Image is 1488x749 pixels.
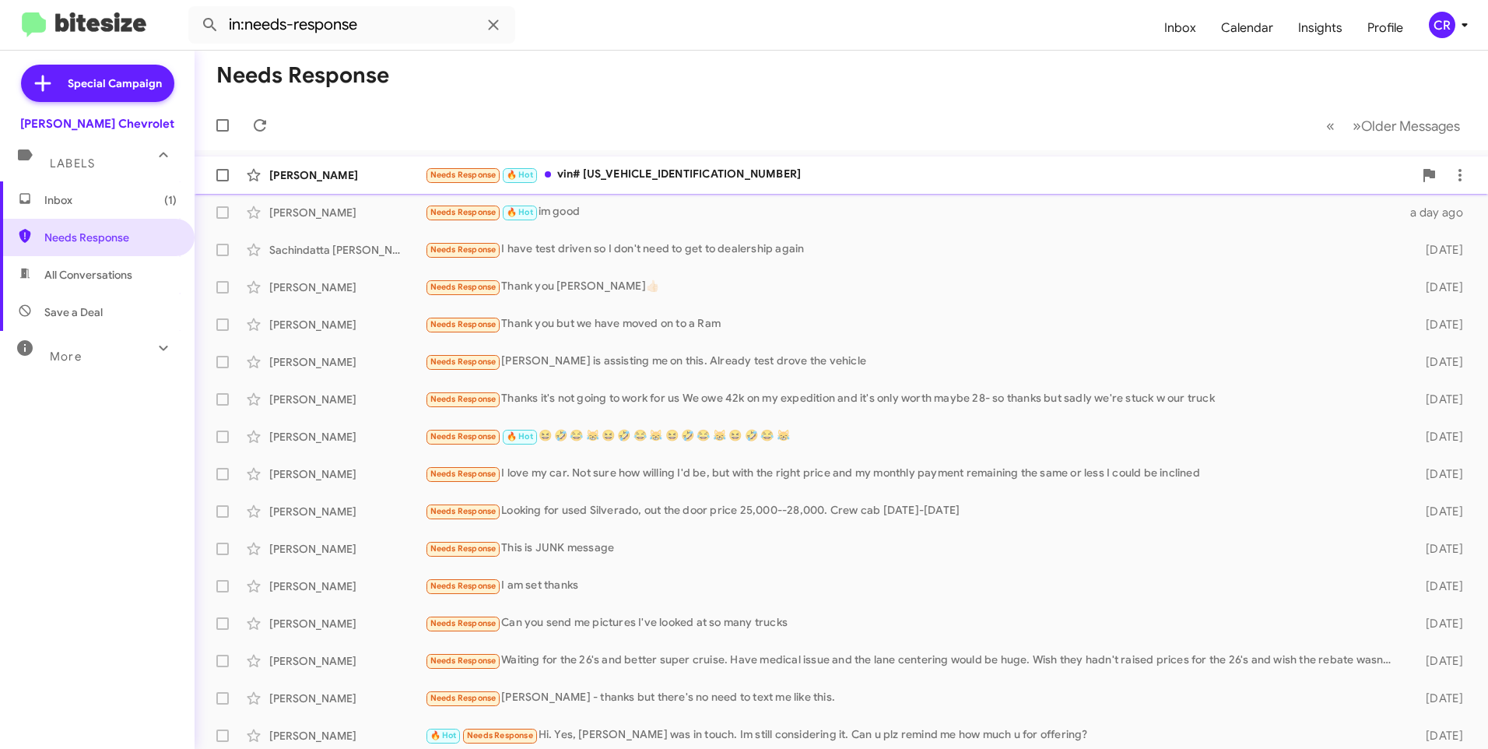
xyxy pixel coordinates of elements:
[1401,616,1476,631] div: [DATE]
[1416,12,1471,38] button: CR
[425,652,1401,670] div: Waiting for the 26's and better super cruise. Have medical issue and the lane centering would be ...
[44,267,132,283] span: All Conversations
[425,278,1401,296] div: Thank you [PERSON_NAME]👍🏻
[425,726,1401,744] div: Hi. Yes, [PERSON_NAME] was in touch. Im still considering it. Can u plz remind me how much u for ...
[269,317,425,332] div: [PERSON_NAME]
[1361,118,1460,135] span: Older Messages
[269,578,425,594] div: [PERSON_NAME]
[430,618,497,628] span: Needs Response
[20,116,174,132] div: [PERSON_NAME] Chevrolet
[507,170,533,180] span: 🔥 Hot
[269,242,425,258] div: Sachindatta [PERSON_NAME]
[425,241,1401,258] div: I have test driven so I don't need to get to dealership again
[44,304,103,320] span: Save a Deal
[1317,110,1344,142] button: Previous
[1429,12,1455,38] div: CR
[1401,504,1476,519] div: [DATE]
[430,431,497,441] span: Needs Response
[430,357,497,367] span: Needs Response
[1401,317,1476,332] div: [DATE]
[425,577,1401,595] div: I am set thanks
[269,466,425,482] div: [PERSON_NAME]
[425,166,1413,184] div: vin# [US_VEHICLE_IDENTIFICATION_NUMBER]
[425,540,1401,557] div: This is JUNK message
[430,581,497,591] span: Needs Response
[269,541,425,557] div: [PERSON_NAME]
[507,207,533,217] span: 🔥 Hot
[1401,466,1476,482] div: [DATE]
[1401,392,1476,407] div: [DATE]
[430,543,497,554] span: Needs Response
[44,192,177,208] span: Inbox
[1343,110,1469,142] button: Next
[430,282,497,292] span: Needs Response
[430,170,497,180] span: Needs Response
[430,656,497,666] span: Needs Response
[269,616,425,631] div: [PERSON_NAME]
[425,502,1401,520] div: Looking for used Silverado, out the door price 25,000--28,000. Crew cab [DATE]-[DATE]
[1401,728,1476,744] div: [DATE]
[1401,541,1476,557] div: [DATE]
[1318,110,1469,142] nav: Page navigation example
[1401,205,1476,220] div: a day ago
[1401,429,1476,445] div: [DATE]
[425,390,1401,408] div: Thanks it's not going to work for us We owe 42k on my expedition and it's only worth maybe 28- so...
[1401,242,1476,258] div: [DATE]
[269,728,425,744] div: [PERSON_NAME]
[269,429,425,445] div: [PERSON_NAME]
[425,203,1401,221] div: im good
[507,431,533,441] span: 🔥 Hot
[269,691,425,706] div: [PERSON_NAME]
[1401,354,1476,370] div: [DATE]
[1353,116,1361,135] span: »
[269,392,425,407] div: [PERSON_NAME]
[467,730,533,740] span: Needs Response
[425,465,1401,483] div: I love my car. Not sure how willing I'd be, but with the right price and my monthly payment remai...
[430,394,497,404] span: Needs Response
[216,63,389,88] h1: Needs Response
[50,350,82,364] span: More
[269,280,425,295] div: [PERSON_NAME]
[1401,280,1476,295] div: [DATE]
[430,730,457,740] span: 🔥 Hot
[1401,653,1476,669] div: [DATE]
[269,205,425,220] div: [PERSON_NAME]
[188,6,515,44] input: Search
[269,354,425,370] div: [PERSON_NAME]
[425,315,1401,333] div: Thank you but we have moved on to a Ram
[1326,116,1335,135] span: «
[430,207,497,217] span: Needs Response
[430,244,497,255] span: Needs Response
[425,689,1401,707] div: [PERSON_NAME] - thanks but there's no need to text me like this.
[425,353,1401,371] div: [PERSON_NAME] is assisting me on this. Already test drove the vehicle
[50,156,95,171] span: Labels
[1152,5,1209,51] a: Inbox
[44,230,177,245] span: Needs Response
[430,506,497,516] span: Needs Response
[425,614,1401,632] div: Can you send me pictures I've looked at so many trucks
[269,653,425,669] div: [PERSON_NAME]
[269,504,425,519] div: [PERSON_NAME]
[269,167,425,183] div: [PERSON_NAME]
[430,693,497,703] span: Needs Response
[430,469,497,479] span: Needs Response
[21,65,174,102] a: Special Campaign
[430,319,497,329] span: Needs Response
[425,427,1401,445] div: 😆 🤣 😂 😹 😆 🤣 😂 😹 😆 🤣 😂 😹 😆 🤣 😂 😹
[164,192,177,208] span: (1)
[1286,5,1355,51] a: Insights
[68,76,162,91] span: Special Campaign
[1209,5,1286,51] a: Calendar
[1401,691,1476,706] div: [DATE]
[1401,578,1476,594] div: [DATE]
[1355,5,1416,51] a: Profile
